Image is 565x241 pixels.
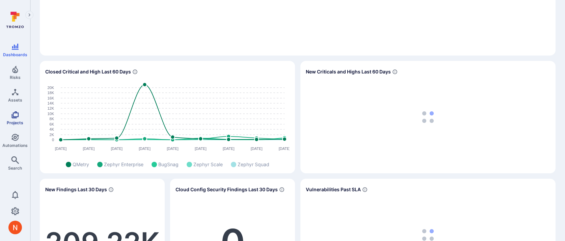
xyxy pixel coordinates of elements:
[45,186,107,193] span: New Findings Last 30 Days
[50,117,54,121] text: 8K
[47,106,54,110] text: 12K
[50,127,54,131] text: 4K
[139,147,151,151] text: [DATE]
[7,120,23,125] span: Projects
[300,61,556,173] div: Widget
[195,147,207,151] text: [DATE]
[3,52,27,57] span: Dashboards
[73,161,89,168] span: QMetry
[8,97,22,103] span: Assets
[176,186,278,193] span: Cloud Config Security Findings Last 30 Days
[47,96,54,100] text: 16K
[8,221,22,234] div: Neeren Patki
[27,12,32,18] i: Expand navigation menu
[52,138,54,142] text: 0
[47,101,54,105] text: 14K
[111,147,123,151] text: [DATE]
[83,147,95,151] text: [DATE]
[251,147,263,151] text: [DATE]
[279,147,291,151] text: [DATE]
[223,147,235,151] text: [DATE]
[45,68,131,75] span: Closed Critical and High Last 60 Days
[8,166,22,171] span: Search
[306,68,391,75] span: New Criticals and Highs Last 60 Days
[104,161,143,168] span: Zephyr Enterprise
[167,147,179,151] text: [DATE]
[47,86,54,90] text: 20K
[40,61,295,173] div: Widget
[47,112,54,116] text: 10K
[8,221,22,234] img: ACg8ocIprwjrgDQnDsNSk9Ghn5p5-B8DpAKWoJ5Gi9syOE4K59tr4Q=s96-c
[306,186,361,193] span: Vulnerabilities Past SLA
[2,143,28,148] span: Automations
[158,161,179,168] span: BugSnag
[25,11,33,19] button: Expand navigation menu
[238,161,269,168] span: Zephyr Squad
[50,122,54,126] text: 6K
[55,147,67,151] text: [DATE]
[47,91,54,95] text: 18K
[193,161,223,168] span: Zephyr Scale
[50,133,54,137] text: 2K
[10,75,21,80] span: Risks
